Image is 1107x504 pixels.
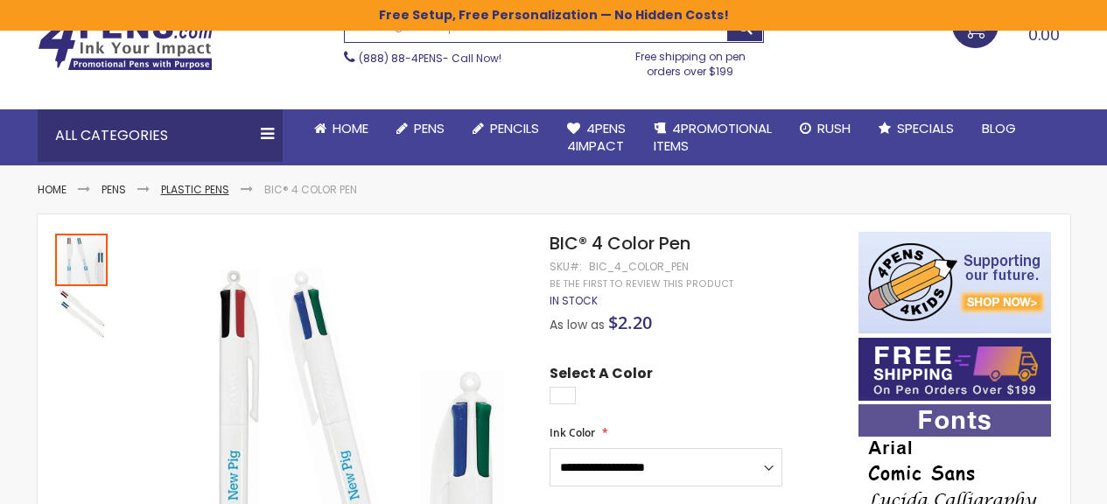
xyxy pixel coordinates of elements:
[550,294,598,308] div: Availability
[300,109,382,148] a: Home
[55,232,109,286] div: BIC® 4 Color Pen
[553,109,640,166] a: 4Pens4impact
[161,182,229,197] a: Plastic Pens
[786,109,865,148] a: Rush
[817,119,851,137] span: Rush
[550,364,653,388] span: Select A Color
[382,109,459,148] a: Pens
[55,286,108,340] div: BIC® 4 Color Pen
[550,293,598,308] span: In stock
[359,51,443,66] a: (888) 88-4PENS
[567,119,626,155] span: 4Pens 4impact
[617,43,764,78] div: Free shipping on pen orders over $199
[982,119,1016,137] span: Blog
[858,338,1051,401] img: Free shipping on orders over $199
[550,316,605,333] span: As low as
[589,260,689,274] div: bic_4_color_pen
[897,119,954,137] span: Specials
[38,109,283,162] div: All Categories
[654,119,772,155] span: 4PROMOTIONAL ITEMS
[550,231,690,255] span: BIC® 4 Color Pen
[459,109,553,148] a: Pencils
[858,232,1051,333] img: 4pens 4 kids
[968,109,1030,148] a: Blog
[640,109,786,166] a: 4PROMOTIONALITEMS
[1028,24,1060,45] span: 0.00
[359,51,501,66] span: - Call Now!
[608,311,652,334] span: $2.20
[333,119,368,137] span: Home
[550,387,576,404] div: White
[550,259,582,274] strong: SKU
[490,119,539,137] span: Pencils
[102,182,126,197] a: Pens
[38,15,213,71] img: 4Pens Custom Pens and Promotional Products
[38,182,67,197] a: Home
[264,183,357,197] li: BIC® 4 Color Pen
[550,277,733,290] a: Be the first to review this product
[55,288,108,340] img: BIC® 4 Color Pen
[865,109,968,148] a: Specials
[550,425,595,440] span: Ink Color
[414,119,445,137] span: Pens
